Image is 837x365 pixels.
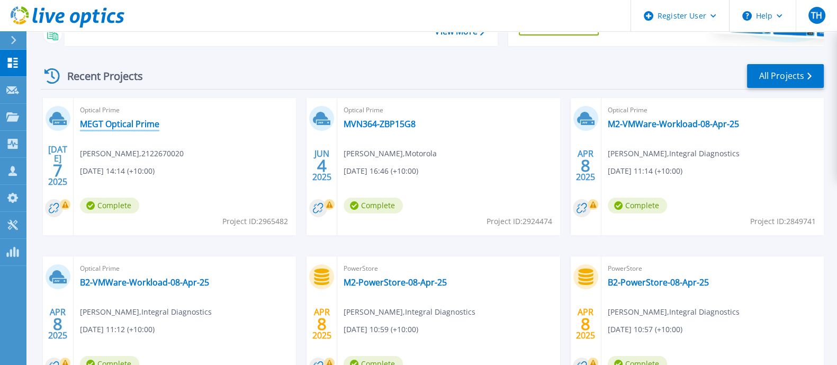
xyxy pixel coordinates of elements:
span: 4 [317,161,327,170]
span: [DATE] 16:46 (+10:00) [344,165,418,177]
span: [DATE] 14:14 (+10:00) [80,165,155,177]
span: Complete [80,198,139,213]
span: Complete [608,198,667,213]
a: MEGT Optical Prime [80,119,159,129]
span: 8 [581,319,590,328]
span: 8 [581,161,590,170]
span: Optical Prime [80,263,290,274]
span: PowerStore [344,263,553,274]
span: TH [811,11,822,20]
span: [PERSON_NAME] , Integral Diagnostics [608,148,740,159]
div: APR 2025 [312,305,332,343]
span: [DATE] 10:57 (+10:00) [608,324,682,335]
span: Project ID: 2965482 [222,216,288,227]
div: APR 2025 [575,146,596,185]
div: APR 2025 [48,305,68,343]
span: 8 [53,319,62,328]
span: [PERSON_NAME] , Integral Diagnostics [608,306,740,318]
a: M2-PowerStore-08-Apr-25 [344,277,447,288]
span: Optical Prime [80,104,290,116]
span: [PERSON_NAME] , 2122670020 [80,148,184,159]
a: All Projects [747,64,824,88]
span: Complete [344,198,403,213]
div: Recent Projects [41,63,157,89]
span: [PERSON_NAME] , Motorola [344,148,437,159]
a: B2-PowerStore-08-Apr-25 [608,277,709,288]
a: View More [435,26,484,37]
span: Optical Prime [608,104,817,116]
div: JUN 2025 [312,146,332,185]
span: 7 [53,166,62,175]
span: [PERSON_NAME] , Integral Diagnostics [80,306,212,318]
span: PowerStore [608,263,817,274]
span: [DATE] 11:12 (+10:00) [80,324,155,335]
span: 8 [317,319,327,328]
div: [DATE] 2025 [48,146,68,185]
span: [DATE] 10:59 (+10:00) [344,324,418,335]
a: M2-VMWare-Workload-08-Apr-25 [608,119,739,129]
span: Project ID: 2849741 [750,216,816,227]
div: APR 2025 [575,305,596,343]
a: B2-VMWare-Workload-08-Apr-25 [80,277,209,288]
a: MVN364-ZBP15G8 [344,119,416,129]
span: [DATE] 11:14 (+10:00) [608,165,682,177]
span: [PERSON_NAME] , Integral Diagnostics [344,306,475,318]
span: Optical Prime [344,104,553,116]
span: Project ID: 2924474 [487,216,552,227]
